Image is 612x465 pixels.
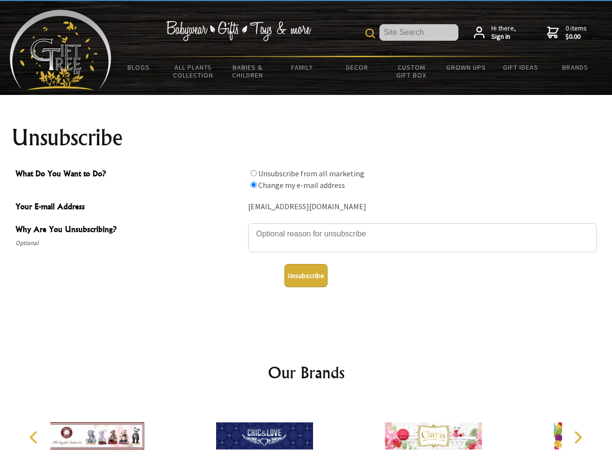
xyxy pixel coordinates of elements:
span: Why Are You Unsubscribing? [16,223,243,237]
textarea: Why Are You Unsubscribing? [248,223,597,252]
a: Grown Ups [439,57,493,77]
input: What Do You Want to Do? [251,170,257,176]
button: Unsubscribe [284,264,328,287]
button: Next [567,427,588,448]
a: Decor [330,57,384,77]
span: Optional [16,237,243,249]
a: Hi there,Sign in [474,24,516,41]
button: Previous [24,427,46,448]
input: What Do You Want to Do? [251,182,257,188]
a: Family [275,57,330,77]
a: BLOGS [111,57,166,77]
h2: Our Brands [19,361,593,384]
a: All Plants Collection [166,57,221,85]
h1: Unsubscribe [12,126,601,149]
span: 0 items [565,24,587,41]
a: 0 items$0.00 [547,24,587,41]
input: Site Search [379,24,458,41]
span: What Do You Want to Do? [16,168,243,182]
div: [EMAIL_ADDRESS][DOMAIN_NAME] [248,200,597,215]
img: product search [365,29,375,38]
a: Custom Gift Box [384,57,439,85]
img: Babyware - Gifts - Toys and more... [10,10,111,90]
a: Babies & Children [220,57,275,85]
a: Gift Ideas [493,57,548,77]
a: Brands [548,57,603,77]
strong: $0.00 [565,32,587,41]
label: Unsubscribe from all marketing [258,169,364,178]
img: Babywear - Gifts - Toys & more [166,21,311,41]
strong: Sign in [491,32,516,41]
label: Change my e-mail address [258,180,345,190]
span: Your E-mail Address [16,201,243,215]
span: Hi there, [491,24,516,41]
